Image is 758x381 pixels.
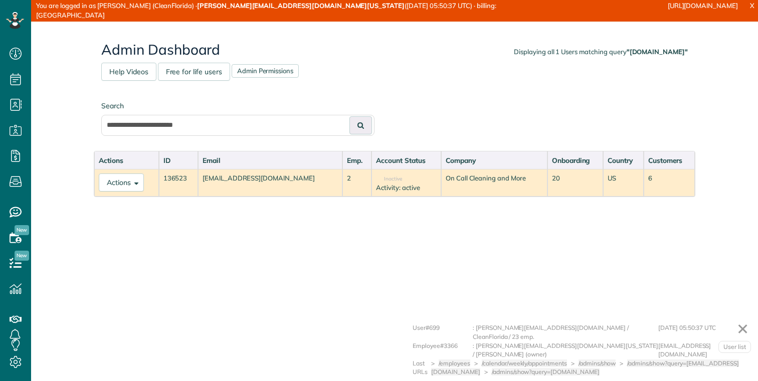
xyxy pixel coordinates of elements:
div: Employee#3366 [413,341,473,359]
td: On Call Cleaning and More [441,169,547,197]
div: Company [446,155,543,165]
a: User list [718,341,751,353]
a: ✕ [732,317,753,341]
div: Displaying all 1 Users matching query [514,47,688,57]
td: 6 [644,169,695,197]
div: [EMAIL_ADDRESS][DOMAIN_NAME] [658,341,748,359]
button: Actions [99,173,144,192]
div: Account Status [376,155,437,165]
span: New [15,251,29,261]
a: Free for life users [158,63,230,81]
strong: "[DOMAIN_NAME]" [627,48,688,56]
div: : [PERSON_NAME][EMAIL_ADDRESS][DOMAIN_NAME] / CleanFlorida / 23 emp. [473,323,658,341]
span: /calendar/weekly/appointments [482,359,567,367]
span: Inactive [376,176,402,181]
td: 20 [547,169,603,197]
a: Admin Permissions [232,64,299,78]
div: Onboarding [552,155,599,165]
span: New [15,225,29,235]
span: /admins/show?query=[EMAIL_ADDRESS][DOMAIN_NAME] [431,359,739,376]
div: : [PERSON_NAME][EMAIL_ADDRESS][DOMAIN_NAME][US_STATE] / [PERSON_NAME] (owner) [473,341,658,359]
div: ID [163,155,194,165]
div: Customers [648,155,690,165]
div: Actions [99,155,154,165]
label: Search [101,101,374,111]
div: Activity: active [376,183,437,193]
span: /admins/show?query=[DOMAIN_NAME] [492,368,600,375]
div: > > > > > [431,359,748,376]
td: 2 [342,169,371,197]
strong: [PERSON_NAME][EMAIL_ADDRESS][DOMAIN_NAME][US_STATE] [197,2,405,10]
span: /admins/show [579,359,616,367]
a: [URL][DOMAIN_NAME] [668,2,738,10]
div: Email [203,155,338,165]
td: 136523 [159,169,198,197]
div: Last URLs [413,359,431,376]
div: [DATE] 05:50:37 UTC [658,323,748,341]
td: US [603,169,644,197]
div: User#699 [413,323,473,341]
span: /employees [439,359,470,367]
div: Country [608,155,639,165]
h2: Admin Dashboard [101,42,688,58]
div: Emp. [347,155,367,165]
a: Help Videos [101,63,156,81]
td: [EMAIL_ADDRESS][DOMAIN_NAME] [198,169,342,197]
